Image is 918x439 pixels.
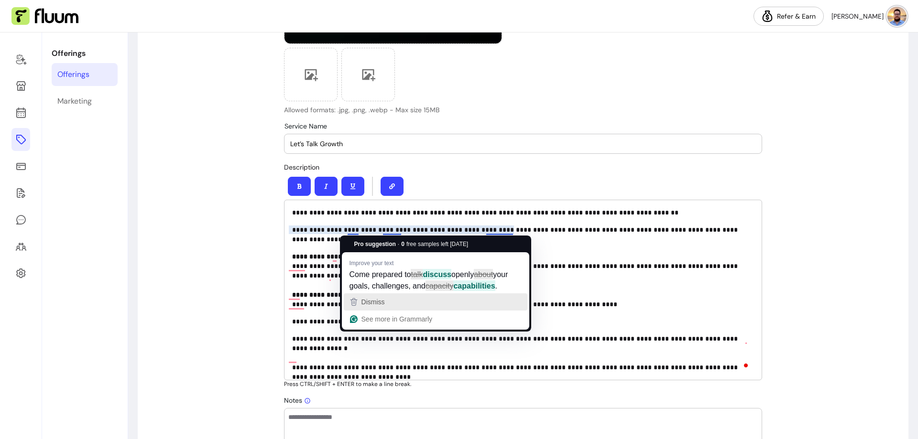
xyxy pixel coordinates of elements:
img: Fluum Logo [11,7,78,25]
div: Offerings [57,69,89,80]
a: Offerings [52,63,118,86]
a: Forms [11,182,30,204]
p: Allowed formats: .jpg, .png, .webp - Max size 15MB [284,105,502,115]
a: Offerings [11,128,30,151]
a: Storefront [11,75,30,97]
div: Marketing [57,96,92,107]
span: [PERSON_NAME] [831,11,884,21]
a: Sales [11,155,30,178]
span: Notes [284,396,311,405]
a: Home [11,48,30,71]
a: Clients [11,235,30,258]
p: Press CTRL/SHIFT + ENTER to make a line break. [284,380,762,388]
a: Refer & Earn [754,7,824,26]
input: Service Name [290,139,756,149]
a: My Messages [11,208,30,231]
button: avatar[PERSON_NAME] [831,7,907,26]
p: Offerings [52,48,118,59]
div: To enrich screen reader interactions, please activate Accessibility in Grammarly extension settings [284,200,762,380]
a: Settings [11,262,30,285]
span: Description [284,163,319,171]
a: Calendar [11,101,30,124]
a: Marketing [52,90,118,113]
span: Service Name [284,122,327,130]
img: avatar [887,7,907,26]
